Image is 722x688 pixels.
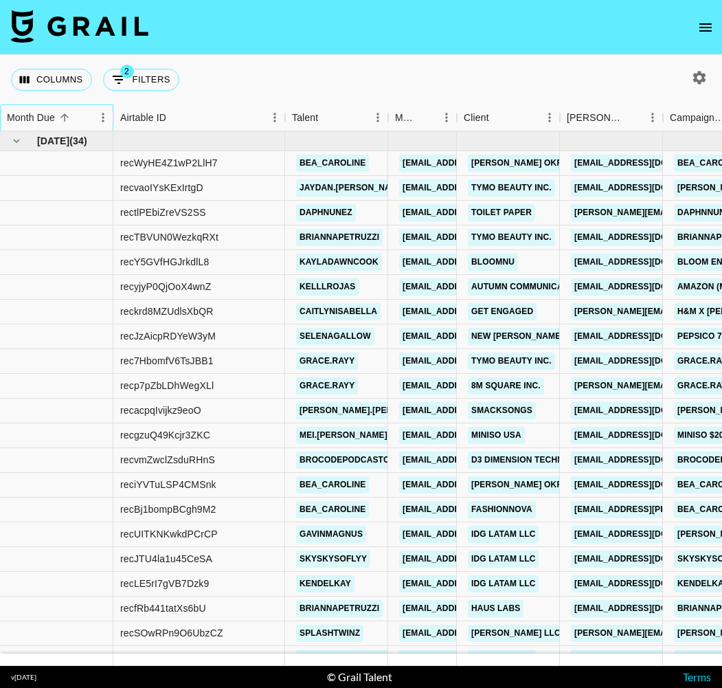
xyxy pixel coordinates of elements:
a: TYMO BEAUTY INC. [468,229,555,246]
a: bea_caroline [296,476,369,493]
a: bea_caroline [296,501,369,518]
span: 2 [120,65,134,78]
button: Sort [166,108,185,127]
div: Talent [285,104,388,131]
div: Airtable ID [120,104,166,131]
a: IDG Latam LLC [468,551,539,568]
a: SMACKSONGS [468,402,536,419]
a: [EMAIL_ADDRESS][DOMAIN_NAME] [399,427,553,444]
button: hide children [7,131,26,151]
div: recgzuQ49Kcjr3ZKC [120,428,210,442]
div: Month Due [7,104,55,131]
a: grace.rayy [296,377,358,395]
div: recvmZwclZsduRHnS [120,453,215,467]
a: [EMAIL_ADDRESS][DOMAIN_NAME] [399,254,553,271]
a: [EMAIL_ADDRESS][DOMAIN_NAME] [399,377,553,395]
button: Menu [93,107,113,128]
div: rec7HbomfV6TsJBB1 [120,354,214,368]
a: [EMAIL_ADDRESS][DOMAIN_NAME] [399,303,553,320]
a: kendelkay [296,575,354,592]
button: Menu [264,107,285,128]
a: [EMAIL_ADDRESS][DOMAIN_NAME] [399,600,553,617]
a: Miniso USA [468,427,525,444]
a: brocodepodcastofficial [296,452,425,469]
a: Fashionnova [468,650,536,667]
div: reciYVTuLSP4CMSnk [120,478,216,491]
div: © Grail Talent [327,670,392,684]
button: Menu [539,107,560,128]
a: [PERSON_NAME] OKRP [468,155,572,172]
button: Menu [642,107,663,128]
a: skyskysoflyy [296,551,370,568]
div: v [DATE] [11,673,36,682]
div: Manager [388,104,457,131]
a: gavinmagnus [296,526,366,543]
a: [PERSON_NAME] OKRP [468,476,572,493]
div: recvaoIYsKExIrtgD [120,181,203,195]
button: Select columns [11,69,92,91]
a: TYMO BEAUTY INC. [468,179,555,197]
a: [EMAIL_ADDRESS][DOMAIN_NAME] [399,204,553,221]
a: TYMO BEAUTY INC. [468,353,555,370]
a: [PERSON_NAME] LLC [468,625,564,642]
div: recJTU4la1u45CeSA [120,552,212,566]
span: [DATE] [37,134,69,148]
div: recyjyP0QjOoX4wnZ [120,280,211,293]
a: [EMAIL_ADDRESS][DOMAIN_NAME] [399,625,553,642]
div: recTBVUN0WezkqRXt [120,230,218,244]
a: Get Engaged [468,303,537,320]
a: kayladawncook [296,254,382,271]
a: [EMAIL_ADDRESS][DOMAIN_NAME] [399,476,553,493]
div: reckrd8MZUdlsXbQR [120,304,214,318]
a: bea_caroline [296,155,369,172]
a: selenagallow [296,328,374,345]
a: [EMAIL_ADDRESS][DOMAIN_NAME] [399,155,553,172]
div: Client [464,104,489,131]
a: daphnunez [296,204,356,221]
a: 8M Square Inc. [468,377,544,395]
div: Airtable ID [113,104,285,131]
div: rectlPEbiZreVS2SS [120,206,206,219]
button: Sort [489,108,508,127]
button: Sort [318,108,337,127]
a: briannapetruzzi [296,229,383,246]
a: mei.[PERSON_NAME] [296,427,391,444]
div: recJzAicpRDYeW3yM [120,329,216,343]
a: kelllrojas [296,278,359,296]
a: [EMAIL_ADDRESS][DOMAIN_NAME] [399,278,553,296]
div: recgA4LOAMgNJoxRW [120,651,223,665]
a: caitlynisabella [296,303,381,320]
button: Sort [417,108,436,127]
a: Toilet Paper [468,204,535,221]
a: briannapetruzzi [296,600,383,617]
span: ( 34 ) [69,134,87,148]
div: Booker [560,104,663,131]
button: Sort [55,108,74,127]
button: Sort [623,108,642,127]
a: Haus Labs [468,600,523,617]
a: Fashionnova [468,501,536,518]
a: Bloomnu [468,254,518,271]
div: Client [457,104,560,131]
div: recUITKNKwkdPCrCP [120,527,218,541]
button: Menu [368,107,388,128]
div: [PERSON_NAME] [567,104,623,131]
a: Terms [683,670,711,683]
a: [EMAIL_ADDRESS][DOMAIN_NAME] [399,179,553,197]
div: recacpqIvijkz9eoO [120,403,201,417]
div: recLE5rI7gVB7Dzk9 [120,577,209,590]
button: Menu [436,107,457,128]
div: recY5GVfHGJrkdlL8 [120,255,209,269]
div: Talent [292,104,318,131]
a: jaydan.[PERSON_NAME] [296,179,409,197]
a: jaydan.[PERSON_NAME] [296,650,409,667]
a: grace.rayy [296,353,358,370]
a: [PERSON_NAME].[PERSON_NAME] [296,402,447,419]
div: recp7pZbLDhWegXLl [120,379,214,392]
a: IDG Latam LLC [468,575,539,592]
a: [EMAIL_ADDRESS][DOMAIN_NAME] [399,328,553,345]
div: recBj1bompBCgh9M2 [120,502,216,516]
div: recSOwRPn9O6UbzCZ [120,626,223,640]
a: [EMAIL_ADDRESS][DOMAIN_NAME] [399,501,553,518]
a: New [PERSON_NAME] [468,328,567,345]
